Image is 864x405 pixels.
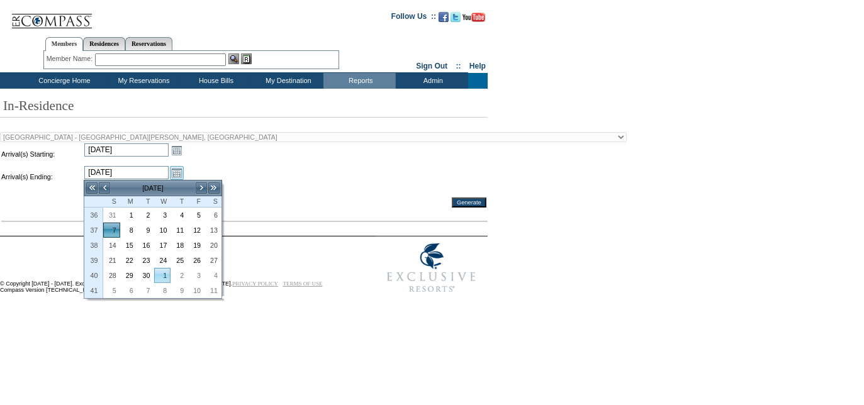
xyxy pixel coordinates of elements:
a: 17 [155,238,171,252]
td: Sunday, September 07, 2025 [103,223,120,238]
td: Wednesday, October 01, 2025 [154,268,171,283]
td: Saturday, September 20, 2025 [205,238,222,253]
img: Subscribe to our YouTube Channel [463,13,485,22]
a: Residences [83,37,125,50]
td: Tuesday, September 16, 2025 [137,238,154,253]
th: 40 [84,268,103,283]
a: >> [208,182,220,194]
a: 14 [104,238,120,252]
a: 12 [188,223,204,237]
td: Admin [396,73,468,89]
a: PRIVACY POLICY [232,280,278,287]
a: 5 [104,284,120,297]
a: 31 [104,208,120,222]
td: Follow Us :: [391,11,436,26]
td: Wednesday, October 08, 2025 [154,283,171,298]
th: Saturday [205,196,222,208]
a: Help [469,62,486,70]
a: 9 [171,284,187,297]
td: Sunday, August 31, 2025 [103,208,120,223]
td: Monday, September 15, 2025 [120,238,137,253]
td: Friday, September 19, 2025 [188,238,205,253]
a: Open the calendar popup. [170,143,184,157]
th: Monday [120,196,137,208]
a: 6 [205,208,221,222]
a: 25 [171,253,187,267]
td: Thursday, October 02, 2025 [171,268,188,283]
td: Friday, October 10, 2025 [188,283,205,298]
td: Sunday, September 28, 2025 [103,268,120,283]
th: Thursday [171,196,188,208]
td: Sunday, September 21, 2025 [103,253,120,268]
td: Sunday, September 14, 2025 [103,238,120,253]
a: 29 [121,269,137,282]
td: Wednesday, September 10, 2025 [154,223,171,238]
a: 10 [155,223,171,237]
a: 7 [138,284,154,297]
td: Monday, September 22, 2025 [120,253,137,268]
a: 1 [121,208,137,222]
img: Compass Home [11,3,93,29]
a: 4 [205,269,221,282]
td: Wednesday, September 03, 2025 [154,208,171,223]
a: 8 [155,284,171,297]
th: 38 [84,238,103,253]
a: Reservations [125,37,172,50]
td: Reports [323,73,396,89]
td: Thursday, September 11, 2025 [171,223,188,238]
td: Monday, October 06, 2025 [120,283,137,298]
a: Follow us on Twitter [451,16,461,23]
img: Become our fan on Facebook [439,12,449,22]
a: 23 [138,253,154,267]
a: 4 [171,208,187,222]
a: 5 [188,208,204,222]
div: Member Name: [47,53,95,64]
a: 2 [138,208,154,222]
td: Tuesday, September 09, 2025 [137,223,154,238]
img: Exclusive Resorts [375,236,488,299]
input: Generate [452,197,486,208]
a: Sign Out [416,62,447,70]
td: Monday, September 01, 2025 [120,208,137,223]
td: Friday, September 26, 2025 [188,253,205,268]
td: Thursday, September 04, 2025 [171,208,188,223]
td: [DATE] [111,181,195,195]
span: :: [456,62,461,70]
td: House Bills [179,73,251,89]
img: Follow us on Twitter [451,12,461,22]
a: << [86,182,98,194]
a: < [98,182,111,194]
td: Tuesday, September 02, 2025 [137,208,154,223]
a: Become our fan on Facebook [439,16,449,23]
td: Saturday, October 04, 2025 [205,268,222,283]
td: Saturday, September 27, 2025 [205,253,222,268]
a: 21 [104,253,120,267]
td: Wednesday, September 17, 2025 [154,238,171,253]
td: My Destination [251,73,323,89]
a: 3 [188,269,204,282]
a: Members [45,37,84,51]
a: 15 [121,238,137,252]
img: View [228,53,239,64]
a: TERMS OF USE [283,280,323,287]
a: 13 [205,223,221,237]
td: Monday, September 08, 2025 [120,223,137,238]
img: Reservations [241,53,252,64]
td: Tuesday, September 23, 2025 [137,253,154,268]
th: Wednesday [154,196,171,208]
a: 19 [188,238,204,252]
a: 11 [205,284,221,297]
a: 3 [155,208,171,222]
td: Tuesday, October 07, 2025 [137,283,154,298]
td: Friday, September 05, 2025 [188,208,205,223]
a: 8 [121,223,137,237]
a: 16 [138,238,154,252]
td: My Reservations [106,73,179,89]
td: Concierge Home [20,73,106,89]
td: Friday, October 03, 2025 [188,268,205,283]
td: Thursday, September 18, 2025 [171,238,188,253]
td: Thursday, October 09, 2025 [171,283,188,298]
th: 41 [84,283,103,298]
td: Monday, September 29, 2025 [120,268,137,283]
a: 6 [121,284,137,297]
